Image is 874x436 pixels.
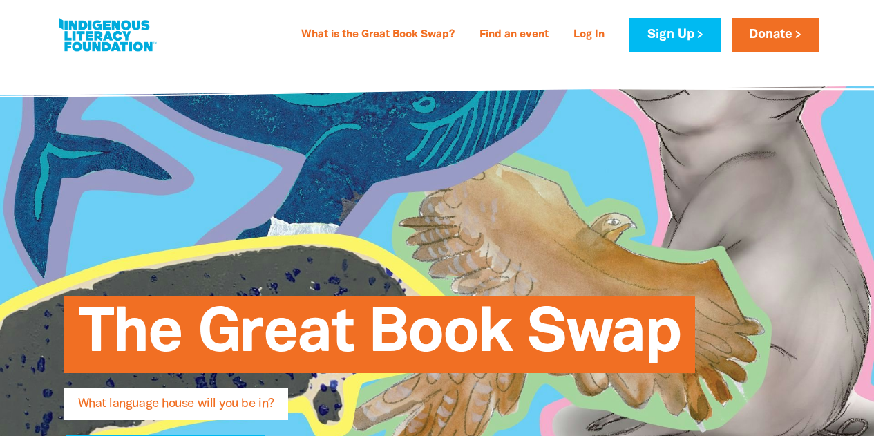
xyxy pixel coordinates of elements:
a: Sign Up [629,18,720,52]
a: Find an event [471,24,557,46]
span: The Great Book Swap [78,306,681,373]
a: Log In [565,24,613,46]
a: Donate [732,18,819,52]
span: What language house will you be in? [78,398,274,420]
a: What is the Great Book Swap? [293,24,463,46]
